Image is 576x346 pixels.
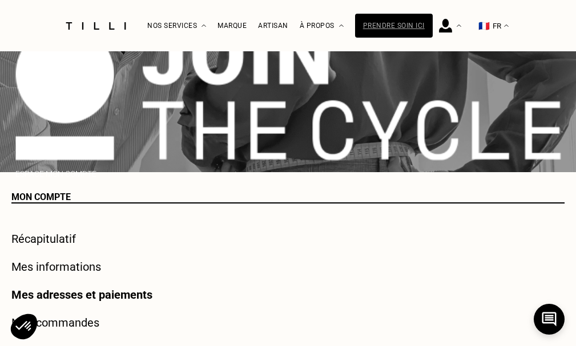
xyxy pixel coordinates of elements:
[11,288,152,302] a: Mes adresses et paiements
[11,316,99,329] a: Mes commandes
[355,14,433,38] a: Prendre soin ici
[11,232,76,246] a: Récapitulatif
[478,21,490,31] span: 🇫🇷
[147,1,206,51] div: Nos services
[15,25,561,160] img: logo join the cycle
[439,19,452,32] img: icône connexion
[217,22,247,30] a: Marque
[300,1,344,51] div: À propos
[473,1,514,51] button: 🇫🇷 FR
[62,22,130,30] img: Logo du service de couturière Tilli
[15,170,561,179] p: Espace mon compte
[258,22,288,30] a: Artisan
[202,25,206,27] img: Menu déroulant
[339,25,344,27] img: Menu déroulant à propos
[11,260,101,274] a: Mes informations
[457,25,461,27] img: Menu déroulant
[504,25,509,27] img: menu déroulant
